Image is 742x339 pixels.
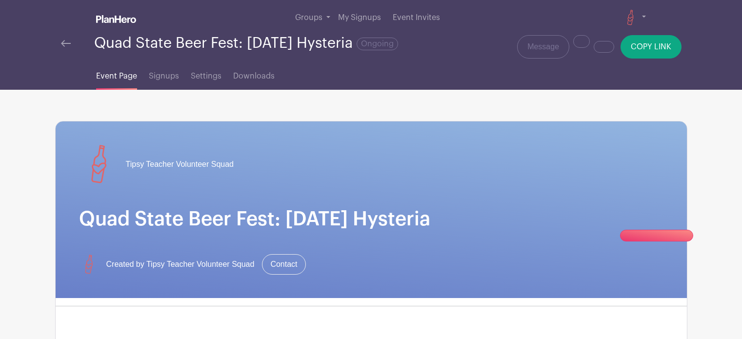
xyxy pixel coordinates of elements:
[233,59,275,90] a: Downloads
[262,254,305,275] a: Contact
[621,35,682,59] button: COPY LINK
[631,43,671,51] span: COPY LINK
[527,41,559,53] span: Message
[96,15,136,23] img: logo_white-6c42ec7e38ccf1d336a20a19083b03d10ae64f83f12c07503d8b9e83406b4c7d.svg
[191,59,221,90] a: Settings
[517,35,569,59] a: Message
[79,255,99,274] img: square%20logo.png
[126,159,234,170] span: Tipsy Teacher Volunteer Squad
[357,38,398,50] span: Ongoing
[94,35,398,51] div: Quad State Beer Fest: [DATE] Hysteria
[79,207,663,231] h1: Quad State Beer Fest: [DATE] Hysteria
[149,59,179,90] a: Signups
[338,14,381,21] span: My Signups
[191,70,221,82] span: Settings
[233,70,275,82] span: Downloads
[61,40,71,47] img: back-arrow-29a5d9b10d5bd6ae65dc969a981735edf675c4d7a1fe02e03b50dbd4ba3cdb55.svg
[106,259,255,270] span: Created by Tipsy Teacher Volunteer Squad
[295,14,322,21] span: Groups
[96,70,137,82] span: Event Page
[393,14,440,21] span: Event Invites
[96,59,137,90] a: Event Page
[149,70,179,82] span: Signups
[79,145,118,184] img: square%20logo.png
[622,10,638,25] img: square%20logo.png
